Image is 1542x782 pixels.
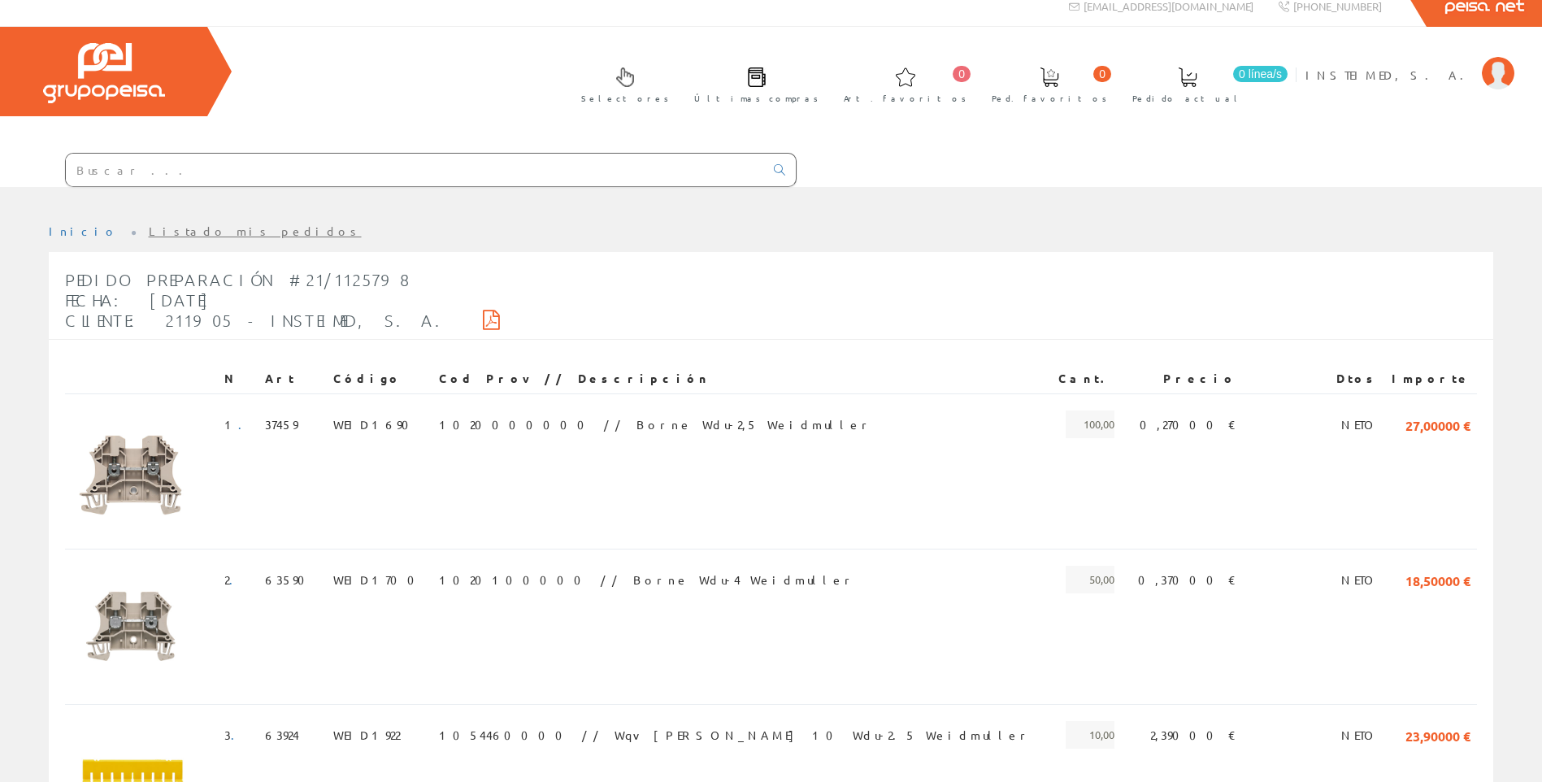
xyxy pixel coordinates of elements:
img: Foto artículo (150x150) [72,566,193,688]
span: NETO [1341,566,1379,593]
th: Cant. [1052,364,1121,393]
th: Precio [1121,364,1243,393]
span: 1 [224,411,252,438]
th: Dtos [1243,364,1385,393]
span: 63590 [265,566,315,593]
a: Listado mis pedidos [149,224,362,238]
a: Inicio [49,224,118,238]
a: Selectores [565,54,677,113]
span: Ped. favoritos [992,90,1107,106]
span: Selectores [581,90,669,106]
th: N [218,364,258,393]
span: 0 [953,66,971,82]
span: 0 línea/s [1233,66,1288,82]
th: Art [258,364,327,393]
span: Art. favoritos [844,90,966,106]
span: 37459 [265,411,298,438]
a: . [229,572,243,587]
span: 10,00 [1066,721,1114,749]
span: Pedido actual [1132,90,1243,106]
span: Pedido Preparación #21/1125798 Fecha: [DATE] Cliente: 211905 - INSTEIMED, S. A. [65,270,444,330]
span: 1020100000 // Borne Wdu-4 Weidmuller [439,566,856,593]
a: Últimas compras [678,54,827,113]
span: 1054460000 // Wqv [PERSON_NAME] 10 Wdu-2.5 Weidmuller [439,721,1032,749]
span: WEID1700 [333,566,424,593]
span: NETO [1341,411,1379,438]
img: Grupo Peisa [43,43,165,103]
span: 50,00 [1066,566,1114,593]
i: Descargar PDF [483,314,500,325]
th: Código [327,364,432,393]
span: WEID1690 [333,411,419,438]
input: Buscar ... [66,154,764,186]
img: Foto artículo (150x150) [72,411,193,532]
span: NETO [1341,721,1379,749]
a: 0 línea/s Pedido actual [1116,54,1292,113]
span: 100,00 [1066,411,1114,438]
span: 0,37000 € [1138,566,1236,593]
a: INSTEIMED, S. A. [1305,54,1514,69]
span: 27,00000 € [1405,411,1470,438]
a: . [238,417,252,432]
a: . [231,728,245,742]
span: 0 [1093,66,1111,82]
span: 2 [224,566,243,593]
span: 18,50000 € [1405,566,1470,593]
span: 0,27000 € [1140,411,1236,438]
span: 3 [224,721,245,749]
th: Importe [1385,364,1477,393]
span: 1020000000 // Borne Wdu-2,5 Weidmuller [439,411,873,438]
span: INSTEIMED, S. A. [1305,67,1474,83]
span: Últimas compras [694,90,819,106]
span: 63924 [265,721,299,749]
span: 2,39000 € [1150,721,1236,749]
span: 23,90000 € [1405,721,1470,749]
th: Cod Prov // Descripción [432,364,1052,393]
span: WEID1922 [333,721,400,749]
